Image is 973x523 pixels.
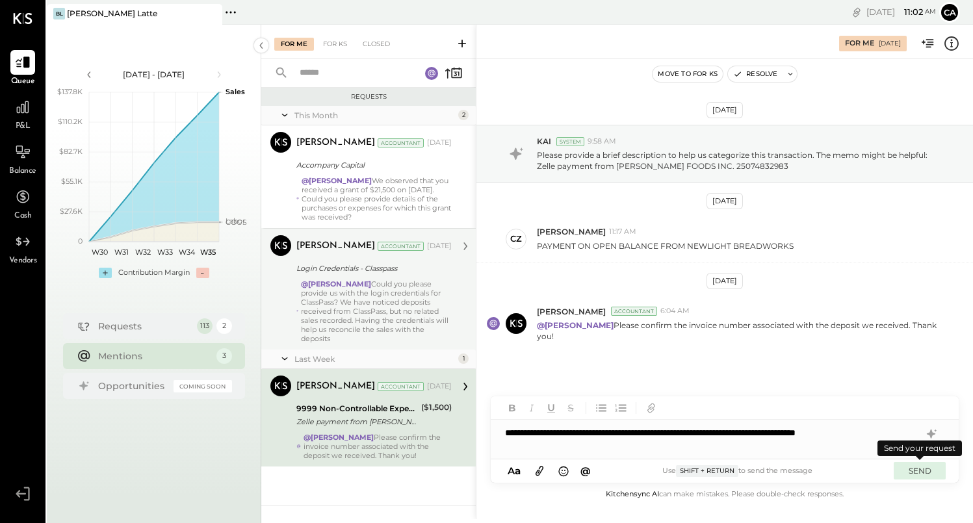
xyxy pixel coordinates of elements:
div: For KS [317,38,354,51]
span: 9:58 AM [588,136,616,147]
span: 6:04 AM [660,306,690,316]
strong: @[PERSON_NAME] [304,433,374,442]
div: 9999 Non-Controllable Expenses:Other Income and Expenses:To Be Classified [296,402,417,415]
text: 0 [78,236,83,246]
div: This Month [294,110,455,121]
div: [PERSON_NAME] [296,380,375,393]
div: 2 [216,318,232,334]
div: [DATE] [427,138,452,148]
text: Sales [226,87,245,96]
button: Ordered List [612,400,629,416]
button: Ca [939,2,960,23]
span: Shift + Return [676,465,738,477]
div: Coming Soon [174,380,232,392]
span: Vendors [9,255,37,267]
div: [PERSON_NAME] [296,136,375,149]
text: COGS [226,218,247,227]
div: Accompany Capital [296,159,448,172]
text: $55.1K [61,177,83,186]
text: W34 [178,248,195,257]
span: P&L [16,121,31,133]
a: Cash [1,185,45,222]
div: Login Credentials - Classpass [296,262,448,275]
div: [DATE] [707,193,743,209]
div: For Me [845,38,874,49]
div: [DATE] [427,381,452,392]
text: $27.6K [60,207,83,216]
div: CZ [510,233,522,245]
div: [DATE] [866,6,936,18]
div: [DATE] - [DATE] [99,69,209,80]
span: 11:17 AM [609,227,636,237]
span: Queue [11,76,35,88]
div: [DATE] [707,273,743,289]
div: Could you please provide us with the login credentials for ClassPass? We have noticed deposits re... [301,279,452,343]
div: Mentions [98,350,210,363]
a: P&L [1,95,45,133]
button: Resolve [728,66,783,82]
div: Accountant [378,382,424,391]
div: copy link [850,5,863,19]
p: Please confirm the invoice number associated with the deposit we received. Thank you! [537,320,941,342]
text: W33 [157,248,172,257]
text: Labor [226,216,245,225]
button: Strikethrough [562,400,579,416]
div: [DATE] [427,241,452,251]
span: Cash [14,210,31,222]
text: W32 [135,248,151,257]
button: SEND [894,462,946,479]
div: Contribution Margin [118,268,190,278]
div: 1 [458,353,469,364]
button: @ [577,463,595,479]
span: @ [580,465,591,477]
div: 3 [216,348,232,364]
div: [DATE] [707,102,743,118]
div: [PERSON_NAME] [296,240,375,253]
text: $110.2K [58,117,83,126]
span: Balance [9,166,36,177]
button: Add URL [643,400,660,416]
div: Closed [356,38,396,51]
span: KAI [537,136,551,147]
div: ($1,500) [421,401,452,414]
strong: @[PERSON_NAME] [302,176,372,185]
div: Accountant [378,242,424,251]
div: System [556,137,584,146]
button: Move to for ks [653,66,723,82]
div: Accountant [378,138,424,147]
text: $82.7K [59,147,83,156]
div: [DATE] [879,39,901,48]
div: Last Week [294,353,455,364]
div: For Me [274,38,314,51]
button: Aa [504,464,525,478]
div: Zelle payment from [PERSON_NAME] FOODS INC. 25074832983 [296,415,417,428]
button: Bold [504,400,521,416]
div: - [196,268,209,278]
div: 113 [197,318,213,334]
text: W35 [200,248,216,257]
a: Queue [1,50,45,88]
div: We observed that you received a grant of $21,500 on [DATE]. Could you please provide details of t... [302,176,452,222]
strong: @[PERSON_NAME] [301,279,371,288]
div: Use to send the message [594,465,881,477]
div: Opportunities [98,379,167,392]
span: [PERSON_NAME] [537,306,606,317]
text: $137.8K [57,87,83,96]
div: Please confirm the invoice number associated with the deposit we received. Thank you! [304,433,452,460]
div: Requests [268,92,469,101]
button: Unordered List [593,400,610,416]
span: a [515,465,521,477]
div: 2 [458,110,469,120]
div: Requests [98,320,190,333]
div: + [99,268,112,278]
text: W30 [92,248,108,257]
button: Underline [543,400,560,416]
div: BL [53,8,65,19]
a: Balance [1,140,45,177]
div: Send your request [877,440,962,456]
div: [PERSON_NAME] Latte [67,8,157,19]
p: Please provide a brief description to help us categorize this transaction. The memo might be help... [537,149,941,172]
span: [PERSON_NAME] [537,226,606,237]
strong: @[PERSON_NAME] [537,320,614,330]
text: W31 [114,248,129,257]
